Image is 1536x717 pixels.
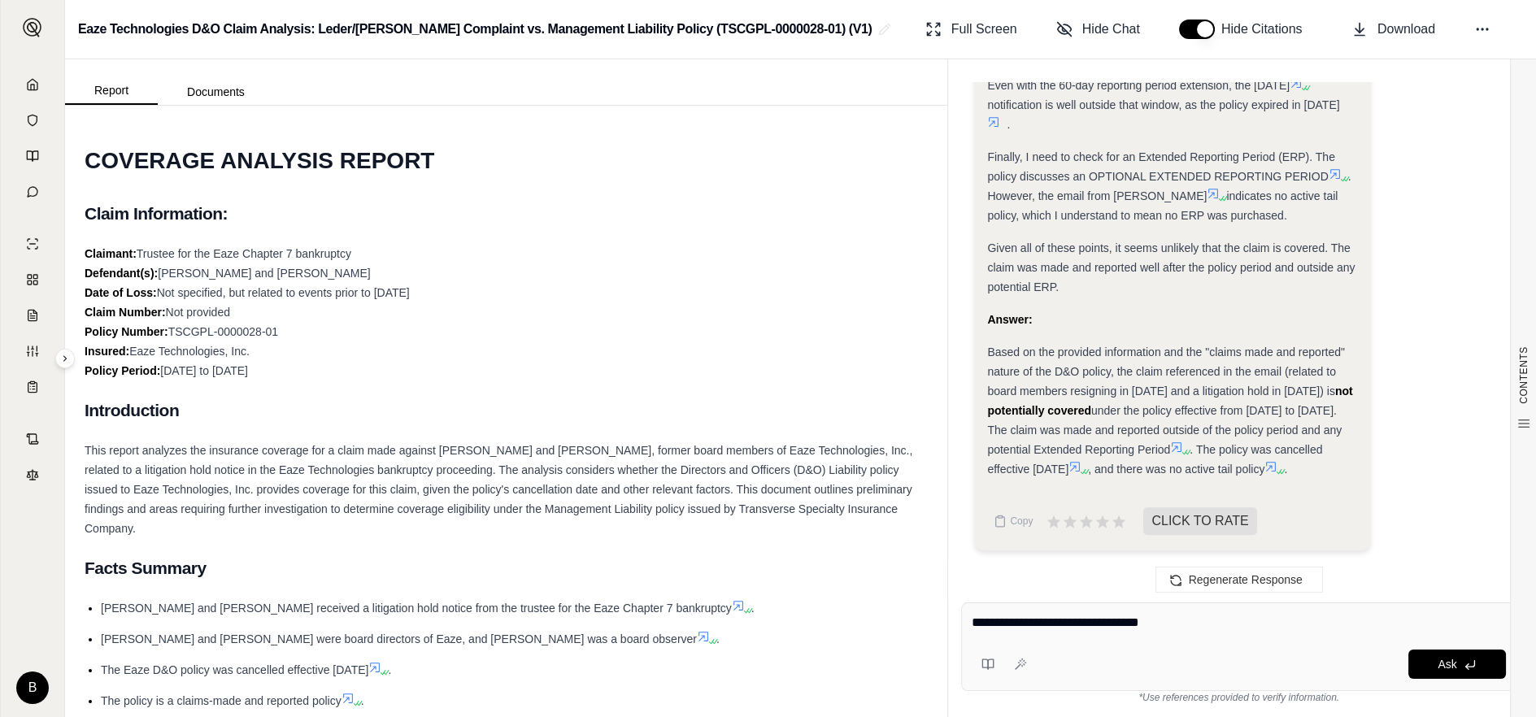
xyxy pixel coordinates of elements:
h1: COVERAGE ANALYSIS REPORT [85,138,928,184]
button: Report [65,77,158,105]
a: Chat [11,176,54,208]
div: B [16,671,49,704]
a: Documents Vault [11,104,54,137]
strong: Defendant(s): [85,267,158,280]
span: Ask [1438,658,1456,671]
span: . [1284,463,1287,476]
strong: Answer: [987,313,1032,326]
a: Custom Report [11,335,54,367]
span: Finally, I need to check for an Extended Reporting Period (ERP). The policy discusses an OPTIONAL... [987,150,1335,183]
a: Coverage Table [11,371,54,403]
span: [PERSON_NAME] and [PERSON_NAME] were board directors of Eaze, and [PERSON_NAME] was a board observer [101,632,697,645]
span: . [388,663,391,676]
span: Based on the provided information and the "claims made and reported" nature of the D&O policy, th... [987,345,1345,398]
strong: Date of Loss: [85,286,157,299]
a: Single Policy [11,228,54,260]
span: This report analyzes the insurance coverage for a claim made against [PERSON_NAME] and [PERSON_NA... [85,444,912,535]
strong: Policy Number: [85,325,168,338]
a: Home [11,68,54,101]
h2: Claim Information: [85,197,928,231]
span: The policy is a claims-made and reported policy [101,694,342,707]
a: Prompt Library [11,140,54,172]
button: Download [1345,13,1442,46]
span: The Eaze D&O policy was cancelled effective [DATE] [101,663,368,676]
button: Ask [1408,650,1506,679]
span: Full Screen [951,20,1017,39]
span: TSCGPL-0000028-01 [168,325,278,338]
strong: Claimant: [85,247,137,260]
a: Legal Search Engine [11,458,54,491]
span: CONTENTS [1517,346,1530,404]
a: Policy Comparisons [11,263,54,296]
a: Contract Analysis [11,423,54,455]
span: Regenerate Response [1189,573,1303,586]
span: Hide Citations [1221,20,1312,39]
strong: Insured: [85,345,129,358]
img: Expand sidebar [23,18,42,37]
button: Documents [158,79,274,105]
button: Hide Chat [1050,13,1147,46]
h2: Eaze Technologies D&O Claim Analysis: Leder/[PERSON_NAME] Complaint vs. Management Liability Poli... [78,15,872,44]
button: Full Screen [919,13,1024,46]
span: Even with the 60-day reporting period extension, the [DATE] [987,79,1290,92]
strong: not potentially covered [987,385,1352,417]
span: Given all of these points, it seems unlikely that the claim is covered. The claim was made and re... [987,241,1355,293]
span: Not provided [166,306,230,319]
span: Hide Chat [1082,20,1140,39]
span: Copy [1010,515,1033,528]
span: . [751,602,755,615]
span: . [361,694,364,707]
span: CLICK TO RATE [1143,507,1256,535]
div: *Use references provided to verify information. [961,691,1516,704]
span: notification is well outside that window, as the policy expired in [DATE] [987,98,1339,111]
span: Download [1377,20,1435,39]
button: Expand sidebar [16,11,49,44]
button: Copy [987,505,1039,537]
strong: Policy Period: [85,364,160,377]
button: Regenerate Response [1155,567,1323,593]
span: under the policy effective from [DATE] to [DATE]. The claim was made and reported outside of the ... [987,404,1342,456]
span: . [716,632,720,645]
button: Expand sidebar [55,349,75,368]
span: [PERSON_NAME] and [PERSON_NAME] received a litigation hold notice from the trustee for the Eaze C... [101,602,732,615]
span: , and there was no active tail policy [1088,463,1264,476]
a: Claim Coverage [11,299,54,332]
span: Eaze Technologies, Inc. [129,345,250,358]
strong: Claim Number: [85,306,166,319]
span: [PERSON_NAME] and [PERSON_NAME] [158,267,370,280]
h2: Introduction [85,393,928,428]
span: . [1007,118,1010,131]
h2: Facts Summary [85,551,928,585]
span: Not specified, but related to events prior to [DATE] [157,286,410,299]
span: [DATE] to [DATE] [160,364,248,377]
span: Trustee for the Eaze Chapter 7 bankruptcy [137,247,351,260]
